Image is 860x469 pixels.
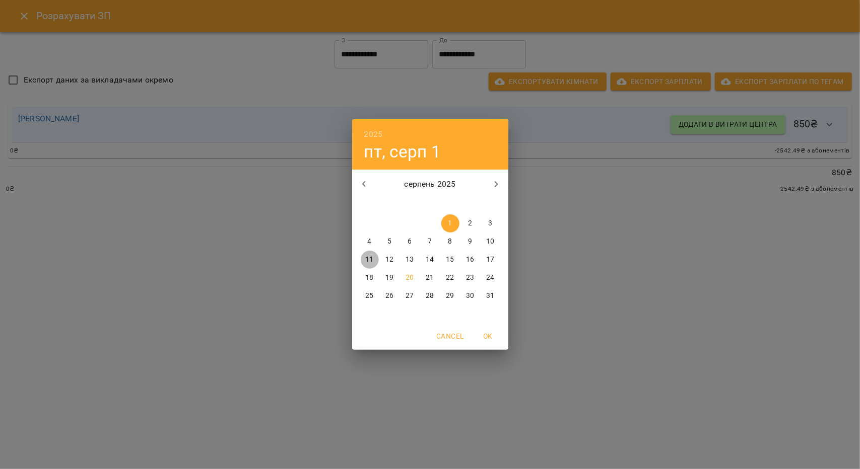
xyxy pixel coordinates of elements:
button: 9 [461,232,480,251]
button: 27 [401,287,419,305]
button: 12 [381,251,399,269]
button: 28 [421,287,439,305]
span: нд [482,199,500,209]
button: 2 [461,214,480,232]
span: OK [476,330,500,342]
p: 15 [446,255,454,265]
p: 14 [426,255,434,265]
button: 30 [461,287,480,305]
button: 7 [421,232,439,251]
span: сб [461,199,480,209]
button: 23 [461,269,480,287]
button: 21 [421,269,439,287]
p: 29 [446,291,454,301]
p: 8 [448,237,452,247]
p: 23 [466,273,474,283]
span: пт [441,199,459,209]
button: OK [472,327,504,345]
span: пн [361,199,379,209]
button: 1 [441,214,459,232]
button: 22 [441,269,459,287]
button: 4 [361,232,379,251]
button: 18 [361,269,379,287]
p: 21 [426,273,434,283]
p: 4 [367,237,371,247]
p: 16 [466,255,474,265]
p: 31 [486,291,494,301]
button: 11 [361,251,379,269]
p: 13 [406,255,414,265]
p: 28 [426,291,434,301]
button: 31 [482,287,500,305]
p: 2 [468,218,472,228]
button: 25 [361,287,379,305]
p: 3 [488,218,492,228]
span: чт [421,199,439,209]
button: 5 [381,232,399,251]
p: 26 [385,291,393,301]
p: 25 [365,291,373,301]
p: 6 [408,237,412,247]
p: 22 [446,273,454,283]
p: 17 [486,255,494,265]
button: пт, серп 1 [364,141,441,162]
p: 20 [406,273,414,283]
p: 7 [428,237,432,247]
button: 10 [482,232,500,251]
p: 5 [387,237,391,247]
button: 13 [401,251,419,269]
p: 12 [385,255,393,265]
button: 20 [401,269,419,287]
span: ср [401,199,419,209]
p: 30 [466,291,474,301]
button: 24 [482,269,500,287]
p: 24 [486,273,494,283]
p: 18 [365,273,373,283]
span: Cancel [436,330,464,342]
button: Cancel [432,327,468,345]
button: 16 [461,251,480,269]
p: 27 [406,291,414,301]
p: 1 [448,218,452,228]
span: вт [381,199,399,209]
p: 9 [468,237,472,247]
button: 3 [482,214,500,232]
p: 10 [486,237,494,247]
button: 2025 [364,127,383,141]
button: 26 [381,287,399,305]
button: 15 [441,251,459,269]
button: 8 [441,232,459,251]
p: 19 [385,273,393,283]
button: 29 [441,287,459,305]
p: 11 [365,255,373,265]
button: 14 [421,251,439,269]
p: серпень 2025 [376,178,484,190]
button: 17 [482,251,500,269]
button: 6 [401,232,419,251]
button: 19 [381,269,399,287]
